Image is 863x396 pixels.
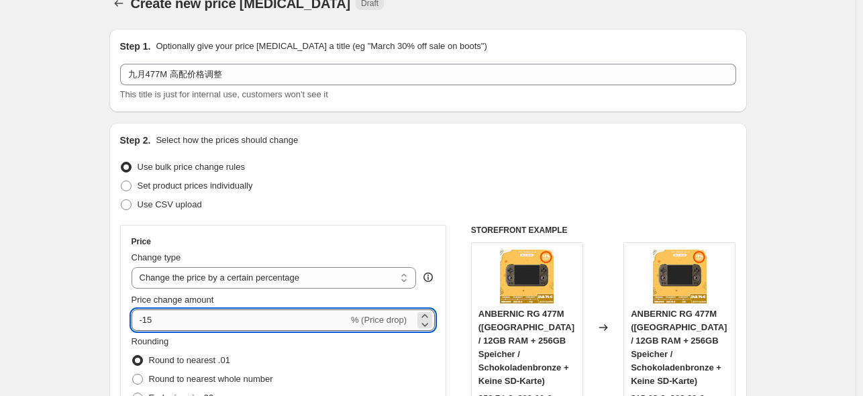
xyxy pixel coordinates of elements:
[156,40,487,53] p: Optionally give your price [MEDICAL_DATA] a title (eg "March 30% off sale on boots")
[132,309,348,331] input: -15
[120,89,328,99] span: This title is just for internal use, customers won't see it
[631,309,727,386] span: ANBERNIC RG 477M ([GEOGRAPHIC_DATA] / 12GB RAM + 256GB Speicher / Schokoladenbronze + Keine SD-Ka...
[120,40,151,53] h2: Step 1.
[132,336,169,346] span: Rounding
[471,225,736,236] h6: STOREFRONT EXAMPLE
[149,355,230,365] span: Round to nearest .01
[132,236,151,247] h3: Price
[478,309,574,386] span: ANBERNIC RG 477M ([GEOGRAPHIC_DATA] / 12GB RAM + 256GB Speicher / Schokoladenbronze + Keine SD-Ka...
[132,252,181,262] span: Change type
[132,295,214,305] span: Price change amount
[138,162,245,172] span: Use bulk price change rules
[149,374,273,384] span: Round to nearest whole number
[421,270,435,284] div: help
[500,250,554,303] img: 477m_1df881b8-2df4-4161-85b9-ca67de1fcaa5_80x.jpg
[138,199,202,209] span: Use CSV upload
[120,64,736,85] input: 30% off holiday sale
[120,134,151,147] h2: Step 2.
[138,181,253,191] span: Set product prices individually
[156,134,298,147] p: Select how the prices should change
[653,250,707,303] img: 477m_1df881b8-2df4-4161-85b9-ca67de1fcaa5_80x.jpg
[351,315,407,325] span: % (Price drop)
